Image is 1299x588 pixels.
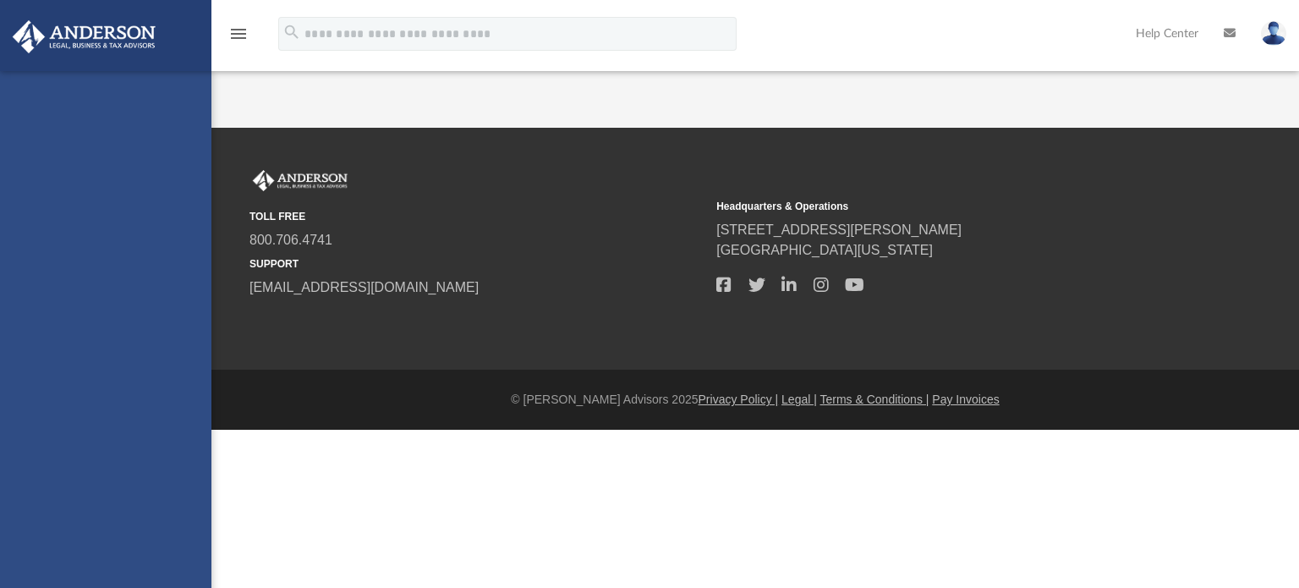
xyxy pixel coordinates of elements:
a: menu [228,32,249,44]
a: [EMAIL_ADDRESS][DOMAIN_NAME] [249,280,479,294]
small: TOLL FREE [249,209,704,224]
img: Anderson Advisors Platinum Portal [249,170,351,192]
img: Anderson Advisors Platinum Portal [8,20,161,53]
a: [GEOGRAPHIC_DATA][US_STATE] [716,243,933,257]
a: 800.706.4741 [249,233,332,247]
a: Terms & Conditions | [820,393,929,406]
a: Privacy Policy | [699,393,779,406]
i: search [282,23,301,41]
small: Headquarters & Operations [716,199,1171,214]
div: © [PERSON_NAME] Advisors 2025 [211,391,1299,409]
a: Pay Invoices [932,393,999,406]
small: SUPPORT [249,256,704,272]
img: User Pic [1261,21,1286,46]
i: menu [228,24,249,44]
a: Legal | [781,393,817,406]
a: [STREET_ADDRESS][PERSON_NAME] [716,223,962,237]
